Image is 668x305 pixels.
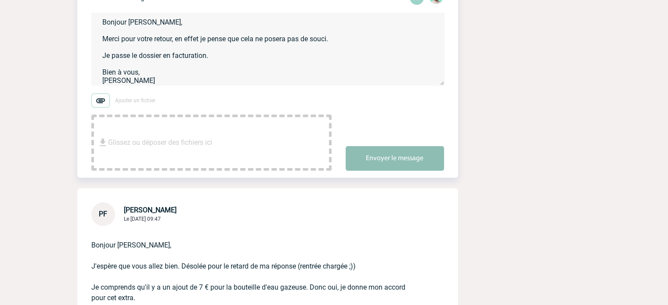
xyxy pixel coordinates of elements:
[124,216,161,222] span: Le [DATE] 09:47
[99,210,107,218] span: PF
[97,137,108,148] img: file_download.svg
[124,206,177,214] span: [PERSON_NAME]
[346,146,444,171] button: Envoyer le message
[108,121,212,165] span: Glissez ou déposer des fichiers ici
[115,97,155,104] span: Ajouter un fichier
